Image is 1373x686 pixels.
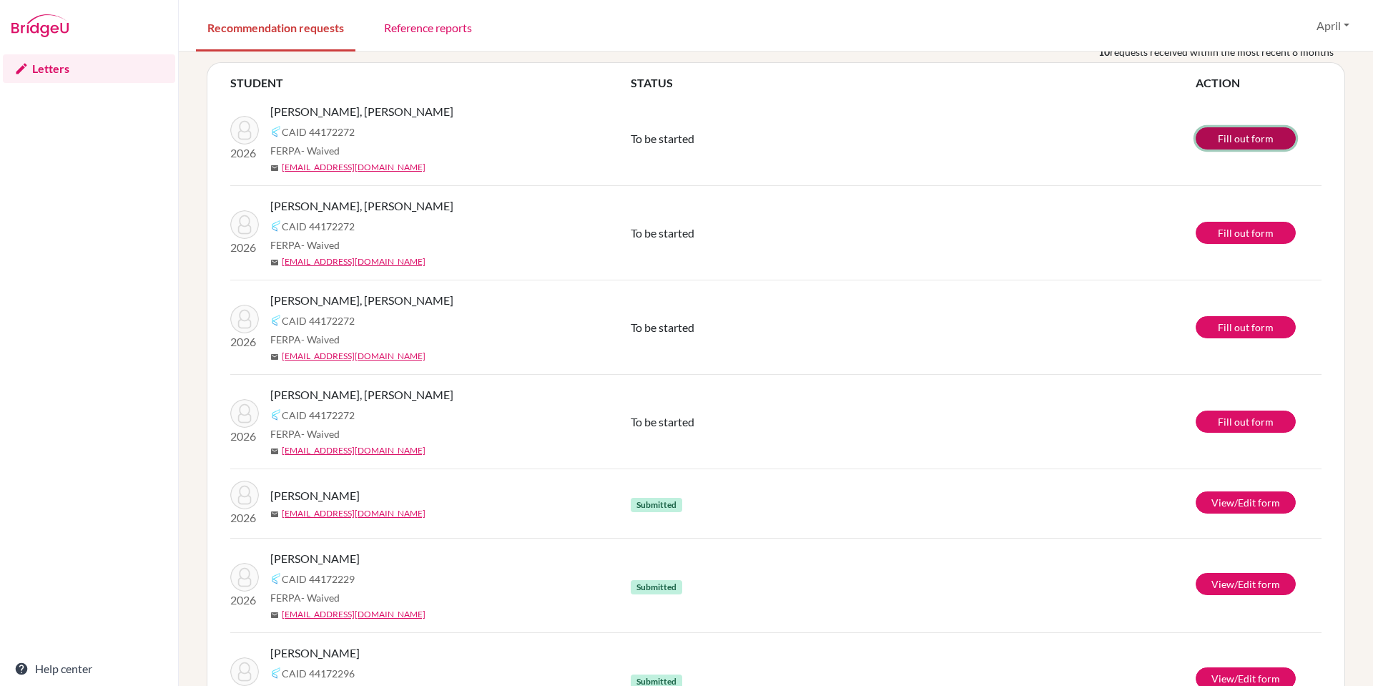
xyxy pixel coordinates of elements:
[196,2,355,52] a: Recommendation requests
[270,667,282,679] img: Common App logo
[1196,127,1296,150] a: Fill out form
[270,292,453,309] span: [PERSON_NAME], [PERSON_NAME]
[631,498,682,512] span: Submitted
[270,510,279,519] span: mail
[230,563,259,592] img: Anderson, Raven
[270,197,453,215] span: [PERSON_NAME], [PERSON_NAME]
[1310,12,1356,39] button: April
[282,608,425,621] a: [EMAIL_ADDRESS][DOMAIN_NAME]
[270,447,279,456] span: mail
[301,592,340,604] span: - Waived
[282,219,355,234] span: CAID 44172272
[1196,411,1296,433] a: Fill out form
[3,54,175,83] a: Letters
[270,315,282,326] img: Common App logo
[270,353,279,361] span: mail
[270,220,282,232] img: Common App logo
[3,655,175,683] a: Help center
[230,116,259,144] img: Kim, Ja Young
[631,580,682,594] span: Submitted
[230,239,259,256] p: 2026
[230,144,259,162] p: 2026
[301,428,340,440] span: - Waived
[230,428,259,445] p: 2026
[270,550,360,567] span: [PERSON_NAME]
[230,509,259,526] p: 2026
[1196,316,1296,338] a: Fill out form
[230,481,259,509] img: Lizunova, Eva
[282,444,425,457] a: [EMAIL_ADDRESS][DOMAIN_NAME]
[230,210,259,239] img: Kim, Ja Young
[270,143,340,158] span: FERPA
[1098,44,1110,59] b: 10
[230,592,259,609] p: 2026
[1196,74,1322,92] th: ACTION
[1196,222,1296,244] a: Fill out form
[270,409,282,421] img: Common App logo
[270,611,279,619] span: mail
[301,333,340,346] span: - Waived
[270,487,360,504] span: [PERSON_NAME]
[270,332,340,347] span: FERPA
[270,258,279,267] span: mail
[270,237,340,253] span: FERPA
[282,408,355,423] span: CAID 44172272
[282,507,425,520] a: [EMAIL_ADDRESS][DOMAIN_NAME]
[631,415,694,428] span: To be started
[270,573,282,584] img: Common App logo
[270,426,340,441] span: FERPA
[230,74,631,92] th: STUDENT
[282,666,355,681] span: CAID 44172296
[11,14,69,37] img: Bridge-U
[282,313,355,328] span: CAID 44172272
[270,645,360,662] span: [PERSON_NAME]
[230,333,259,351] p: 2026
[230,305,259,333] img: Kim, Ja Young
[373,2,483,52] a: Reference reports
[282,350,425,363] a: [EMAIL_ADDRESS][DOMAIN_NAME]
[1196,573,1296,595] a: View/Edit form
[631,132,694,145] span: To be started
[1110,44,1334,59] span: requests received within the most recent 8 months
[270,590,340,605] span: FERPA
[1196,491,1296,514] a: View/Edit form
[301,144,340,157] span: - Waived
[631,74,1196,92] th: STATUS
[230,657,259,686] img: Ruan, Yihao
[270,164,279,172] span: mail
[301,239,340,251] span: - Waived
[282,255,425,268] a: [EMAIL_ADDRESS][DOMAIN_NAME]
[230,399,259,428] img: Kim, Ja Young
[270,386,453,403] span: [PERSON_NAME], [PERSON_NAME]
[282,572,355,587] span: CAID 44172229
[282,124,355,139] span: CAID 44172272
[270,126,282,137] img: Common App logo
[282,161,425,174] a: [EMAIL_ADDRESS][DOMAIN_NAME]
[631,226,694,240] span: To be started
[270,103,453,120] span: [PERSON_NAME], [PERSON_NAME]
[631,320,694,334] span: To be started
